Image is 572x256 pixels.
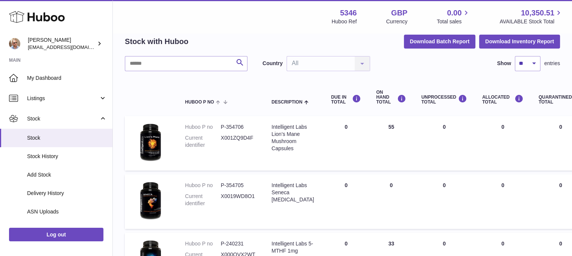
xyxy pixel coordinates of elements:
[340,8,357,18] strong: 5346
[331,94,361,105] div: DUE IN TOTAL
[559,124,562,130] span: 0
[9,228,103,241] a: Log out
[272,100,302,105] span: Description
[479,35,560,48] button: Download Inventory Report
[421,94,467,105] div: UNPROCESSED Total
[544,60,560,67] span: entries
[272,123,316,152] div: Intelligent Labs Lion’s Mane Mushroom Capsules
[28,37,96,51] div: [PERSON_NAME]
[221,182,256,189] dd: P-354705
[9,38,20,49] img: support@radoneltd.co.uk
[185,182,221,189] dt: Huboo P no
[559,182,562,188] span: 0
[272,240,316,254] div: Intelligent Labs 5-MTHF 1mg
[376,90,406,105] div: ON HAND Total
[437,18,470,25] span: Total sales
[27,75,107,82] span: My Dashboard
[475,174,531,229] td: 0
[185,100,214,105] span: Huboo P no
[132,123,170,161] img: product image
[221,240,256,247] dd: P-240231
[323,174,369,229] td: 0
[28,44,111,50] span: [EMAIL_ADDRESS][DOMAIN_NAME]
[332,18,357,25] div: Huboo Ref
[27,208,107,215] span: ASN Uploads
[404,35,476,48] button: Download Batch Report
[482,94,523,105] div: ALLOCATED Total
[272,182,316,203] div: Intelligent Labs Seneca [MEDICAL_DATA]
[221,123,256,131] dd: P-354706
[221,193,256,207] dd: X0019WD8O1
[185,123,221,131] dt: Huboo P no
[221,134,256,149] dd: X001ZQ9D4F
[447,8,462,18] span: 0.00
[499,18,563,25] span: AVAILABLE Stock Total
[559,241,562,247] span: 0
[369,116,414,171] td: 55
[125,37,188,47] h2: Stock with Huboo
[262,60,283,67] label: Country
[27,134,107,142] span: Stock
[185,193,221,207] dt: Current identifier
[132,182,170,219] img: product image
[437,8,470,25] a: 0.00 Total sales
[414,116,475,171] td: 0
[499,8,563,25] a: 10,350.51 AVAILABLE Stock Total
[386,18,408,25] div: Currency
[27,171,107,178] span: Add Stock
[27,95,99,102] span: Listings
[185,134,221,149] dt: Current identifier
[414,174,475,229] td: 0
[391,8,407,18] strong: GBP
[27,153,107,160] span: Stock History
[521,8,554,18] span: 10,350.51
[27,115,99,122] span: Stock
[369,174,414,229] td: 0
[27,190,107,197] span: Delivery History
[475,116,531,171] td: 0
[497,60,511,67] label: Show
[323,116,369,171] td: 0
[185,240,221,247] dt: Huboo P no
